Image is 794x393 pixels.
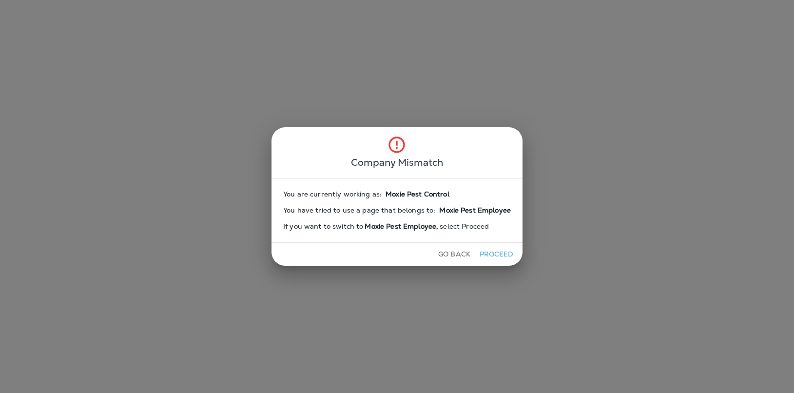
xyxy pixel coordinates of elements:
span: Company Mismatch [351,155,443,170]
span: Moxie Pest Employee [439,206,511,215]
span: You have tried to use a page that belongs to: [283,206,435,215]
span: Moxie Pest Control [386,190,449,198]
span: If you want to switch to [283,222,363,231]
span: Moxie Pest Employee , [363,222,440,231]
span: select Proceed [440,222,489,231]
button: Proceed [478,247,515,262]
span: You are currently working as: [283,190,382,198]
button: Go Back [434,247,474,262]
